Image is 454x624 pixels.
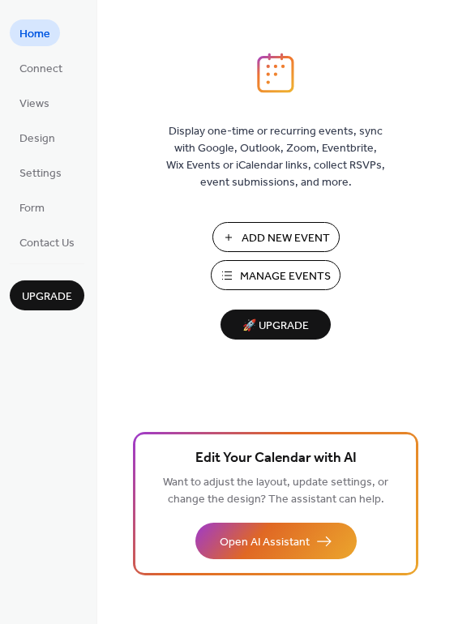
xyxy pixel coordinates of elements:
[10,280,84,310] button: Upgrade
[19,61,62,78] span: Connect
[19,165,62,182] span: Settings
[19,130,55,147] span: Design
[257,53,294,93] img: logo_icon.svg
[211,260,340,290] button: Manage Events
[19,235,75,252] span: Contact Us
[240,268,331,285] span: Manage Events
[19,96,49,113] span: Views
[242,230,330,247] span: Add New Event
[19,26,50,43] span: Home
[10,124,65,151] a: Design
[195,447,357,470] span: Edit Your Calendar with AI
[22,288,72,306] span: Upgrade
[10,54,72,81] a: Connect
[10,194,54,220] a: Form
[10,229,84,255] a: Contact Us
[10,89,59,116] a: Views
[10,19,60,46] a: Home
[166,123,385,191] span: Display one-time or recurring events, sync with Google, Outlook, Zoom, Eventbrite, Wix Events or ...
[163,472,388,511] span: Want to adjust the layout, update settings, or change the design? The assistant can help.
[221,310,331,340] button: 🚀 Upgrade
[212,222,340,252] button: Add New Event
[220,534,310,551] span: Open AI Assistant
[230,315,321,337] span: 🚀 Upgrade
[19,200,45,217] span: Form
[10,159,71,186] a: Settings
[195,523,357,559] button: Open AI Assistant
